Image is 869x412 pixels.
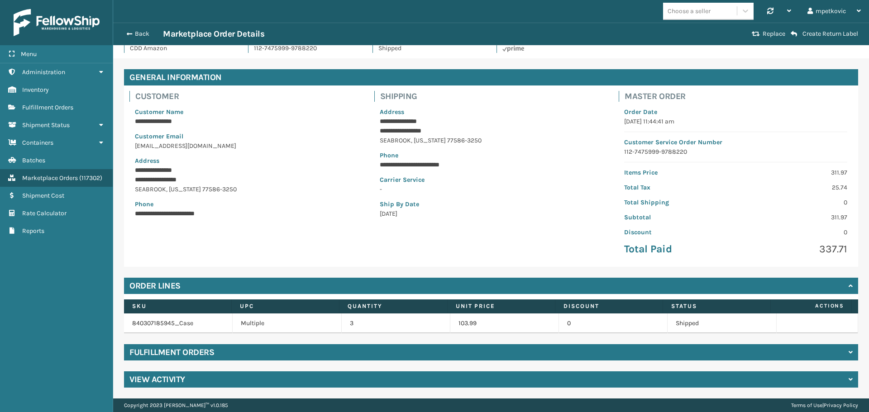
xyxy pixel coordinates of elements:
label: SKU [132,302,223,310]
p: Shipped [378,43,486,53]
p: 112-7475999-9788220 [254,43,361,53]
p: Total Shipping [624,198,730,207]
span: Shipment Status [22,121,70,129]
i: Replace [752,31,760,37]
td: 0 [559,313,668,333]
h4: Fulfillment Orders [129,347,214,358]
a: Privacy Policy [824,402,858,408]
td: Shipped [668,313,776,333]
span: Administration [22,68,65,76]
label: Quantity [348,302,439,310]
span: Address [135,157,159,165]
p: Total Paid [624,242,730,256]
label: Unit Price [456,302,547,310]
img: logo [14,9,100,36]
p: Customer Service Order Number [624,137,847,147]
a: Terms of Use [791,402,822,408]
p: 25.74 [741,183,847,192]
td: 103.99 [450,313,559,333]
p: CDD Amazon [130,43,237,53]
button: Replace [749,30,788,38]
p: 311.97 [741,168,847,177]
span: Batches [22,156,45,164]
span: Address [380,108,404,116]
i: Create Return Label [791,30,797,38]
p: Ship By Date [380,199,603,209]
div: Choose a seller [668,6,711,16]
td: Multiple [233,313,341,333]
button: Create Return Label [788,30,861,38]
h4: Shipping [380,91,608,102]
button: Back [121,30,163,38]
span: Inventory [22,86,49,94]
p: - [380,185,603,194]
label: Status [671,302,762,310]
span: ( 117302 ) [79,174,102,182]
p: [DATE] [380,209,603,218]
p: 0 [741,227,847,237]
h4: General Information [124,69,858,85]
label: UPC [240,302,331,310]
p: [DATE] 11:44:41 am [624,117,847,126]
p: 0 [741,198,847,207]
p: [EMAIL_ADDRESS][DOMAIN_NAME] [135,141,358,151]
td: 3 [342,313,450,333]
p: Customer Email [135,132,358,141]
p: Copyright 2023 [PERSON_NAME]™ v 1.0.185 [124,398,228,412]
span: Reports [22,227,44,235]
p: Items Price [624,168,730,177]
p: SEABROOK , [US_STATE] 77586-3250 [380,136,603,145]
p: Order Date [624,107,847,117]
h4: View Activity [129,374,185,385]
span: Menu [21,50,37,58]
h4: Order Lines [129,280,181,291]
span: Containers [22,139,53,147]
h4: Master Order [625,91,853,102]
label: Discount [563,302,654,310]
p: Subtotal [624,213,730,222]
p: 311.97 [741,213,847,222]
p: Carrier Service [380,175,603,185]
a: 840307185945_Case [132,319,193,327]
p: Discount [624,227,730,237]
p: 112-7475999-9788220 [624,147,847,156]
span: Shipment Cost [22,192,64,199]
p: SEABROOK , [US_STATE] 77586-3250 [135,185,358,194]
p: Total Tax [624,183,730,192]
p: Phone [135,199,358,209]
p: Phone [380,151,603,160]
h3: Marketplace Order Details [163,28,264,39]
p: Customer Name [135,107,358,117]
span: Actions [774,298,850,313]
div: | [791,398,858,412]
p: 337.71 [741,242,847,256]
span: Rate Calculator [22,209,67,217]
h4: Customer [135,91,363,102]
span: Marketplace Orders [22,174,78,182]
span: Fulfillment Orders [22,104,73,111]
